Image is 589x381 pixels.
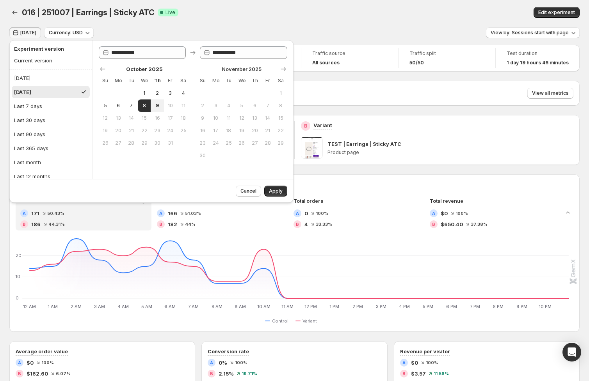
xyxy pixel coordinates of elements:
[167,90,174,96] span: 3
[278,90,284,96] span: 1
[196,137,209,149] button: Sunday November 23 2025
[14,57,52,64] div: Current version
[12,114,90,126] button: Last 30 days
[168,209,177,217] span: 166
[225,103,232,109] span: 4
[177,74,190,87] th: Saturday
[534,7,580,18] button: Edit experiment
[235,124,248,137] button: Wednesday November 19 2025
[486,27,580,38] button: View by: Sessions start with page
[312,50,387,57] span: Traffic source
[99,74,112,87] th: Sunday
[409,50,484,67] a: Traffic split50/50
[141,103,148,109] span: 8
[20,30,36,36] span: [DATE]
[180,90,187,96] span: 4
[238,128,245,134] span: 19
[264,78,271,84] span: Fr
[212,140,219,146] span: 24
[151,112,164,124] button: Thursday October 16 2025
[154,140,160,146] span: 30
[102,103,109,109] span: 5
[304,304,317,309] text: 12 PM
[71,304,82,309] text: 2 AM
[210,360,213,365] h2: A
[303,318,317,324] span: Variant
[141,128,148,134] span: 22
[177,87,190,99] button: Saturday October 4 2025
[141,115,148,121] span: 15
[225,140,232,146] span: 25
[235,74,248,87] th: Wednesday
[47,211,64,216] span: 50.43%
[154,90,160,96] span: 2
[264,140,271,146] span: 28
[41,360,54,365] span: 100%
[99,99,112,112] button: Sunday October 5 2025
[400,347,450,355] h3: Revenue per visitor
[177,124,190,137] button: Saturday October 25 2025
[177,99,190,112] button: Saturday October 11 2025
[151,137,164,149] button: Thursday October 30 2025
[27,359,34,367] span: $0
[278,115,284,121] span: 15
[180,115,187,121] span: 18
[112,74,125,87] th: Monday
[507,50,569,67] a: Test duration1 day 19 hours 46 minutes
[251,78,258,84] span: Th
[274,99,287,112] button: Saturday November 8 2025
[235,304,246,309] text: 9 AM
[329,304,339,309] text: 1 PM
[430,198,463,204] span: Total revenue
[159,222,162,227] h2: B
[102,115,109,121] span: 12
[164,87,177,99] button: Friday October 3 2025
[261,137,274,149] button: Friday November 28 2025
[538,9,575,16] span: Edit experiment
[31,220,41,228] span: 186
[301,137,323,159] img: TEST | Earrings | Sticky ATC
[261,124,274,137] button: Friday November 21 2025
[471,222,488,227] span: 37.38%
[14,74,30,82] div: [DATE]
[16,347,68,355] h3: Average order value
[278,140,284,146] span: 29
[14,45,84,53] h2: Experiment version
[16,274,20,279] text: 10
[235,112,248,124] button: Wednesday November 12 2025
[562,343,581,362] div: Open Intercom Messenger
[296,211,299,216] h2: A
[112,124,125,137] button: Monday October 20 2025
[225,115,232,121] span: 11
[352,304,363,309] text: 2 PM
[164,99,177,112] button: Friday October 10 2025
[261,112,274,124] button: Friday November 14 2025
[242,371,257,376] span: 19.71%
[209,112,222,124] button: Monday November 10 2025
[12,86,90,98] button: [DATE]
[115,103,121,109] span: 6
[212,78,219,84] span: Mo
[196,74,209,87] th: Sunday
[22,8,155,17] span: 016 | 251007 | Earrings | Sticky ATC
[261,74,274,87] th: Friday
[312,60,340,66] h4: All sources
[180,78,187,84] span: Sa
[376,304,386,309] text: 3 PM
[219,359,227,367] span: 0%
[9,7,20,18] button: Back
[274,87,287,99] button: Saturday November 1 2025
[31,209,39,217] span: 171
[49,30,83,36] span: Currency: USD
[128,128,135,134] span: 21
[128,78,135,84] span: Tu
[278,128,284,134] span: 22
[432,211,435,216] h2: A
[164,74,177,87] th: Friday
[304,123,307,129] h2: B
[154,103,160,109] span: 9
[141,90,148,96] span: 1
[154,115,160,121] span: 16
[222,99,235,112] button: Tuesday November 4 2025
[115,78,121,84] span: Mo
